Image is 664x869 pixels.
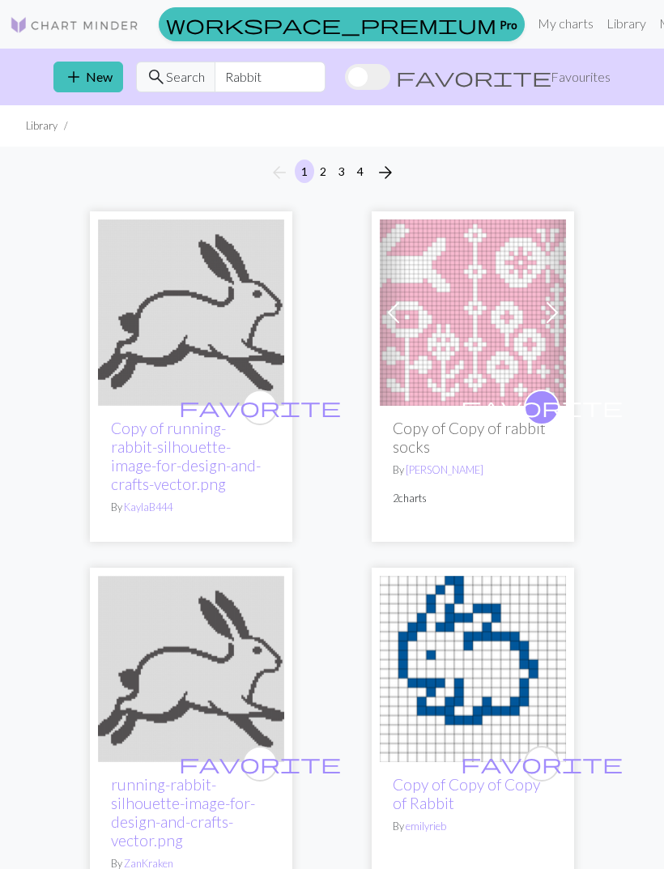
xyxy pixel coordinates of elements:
button: favourite [242,390,278,425]
a: [PERSON_NAME] [406,463,483,476]
i: favourite [179,391,341,424]
a: Copy of Copy of Copy of Rabbit [393,775,540,812]
a: My charts [531,7,600,40]
button: favourite [524,746,560,782]
a: Library [600,7,653,40]
li: Library [26,118,57,134]
h2: Copy of Copy of rabbit socks [393,419,553,456]
span: arrow_forward [376,161,395,184]
a: Bunny [98,303,284,318]
button: New [53,62,123,92]
i: Next [376,163,395,182]
nav: Page navigation [263,160,402,185]
i: favourite [179,748,341,780]
a: Bunny [98,658,284,674]
span: Favourites [551,67,611,87]
p: By [393,462,553,478]
button: favourite [524,390,560,425]
i: favourite [461,748,623,780]
button: 3 [332,160,351,183]
p: 2 charts [393,491,553,506]
img: Bunny [98,219,284,406]
button: 2 [313,160,333,183]
a: Pro [159,7,525,41]
span: favorite [396,66,551,88]
button: favourite [242,746,278,782]
span: favorite [461,751,623,776]
i: favourite [461,391,623,424]
img: Logo [10,15,139,35]
img: Rabbit [380,576,566,762]
span: favorite [461,394,623,420]
span: favorite [179,394,341,420]
span: search [147,66,166,88]
span: Search [166,67,205,87]
img: Bunny [98,576,284,762]
img: rabbit socks [380,219,566,406]
p: By [393,819,553,834]
a: rabbit socks [380,303,566,318]
span: add [64,66,83,88]
a: KaylaB444 [124,501,172,513]
label: Show favourites [345,62,611,92]
span: workspace_premium [166,13,496,36]
p: By [111,500,271,515]
button: 1 [295,160,314,183]
button: 4 [351,160,370,183]
a: running-rabbit-silhouette-image-for-design-and-crafts-vector.png [111,775,255,850]
button: Next [369,160,402,185]
a: emilyrieb [406,820,446,833]
a: Copy of running-rabbit-silhouette-image-for-design-and-crafts-vector.png [111,419,261,493]
a: Rabbit [380,658,566,674]
span: favorite [179,751,341,776]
